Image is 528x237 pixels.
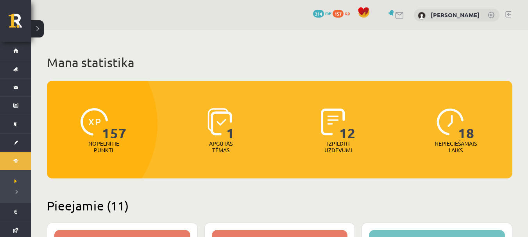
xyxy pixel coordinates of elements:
[102,108,127,140] span: 157
[81,108,108,135] img: icon-xp-0682a9bc20223a9ccc6f5883a126b849a74cddfe5390d2b41b4391c66f2066e7.svg
[206,140,236,153] p: Apgūtās tēmas
[208,108,232,135] img: icon-learned-topics-4a711ccc23c960034f471b6e78daf4a3bad4a20eaf4de84257b87e66633f6470.svg
[47,198,512,213] h2: Pieejamie (11)
[431,11,480,19] a: [PERSON_NAME]
[345,10,350,16] span: xp
[333,10,354,16] a: 157 xp
[333,10,344,18] span: 157
[47,55,512,70] h1: Mana statistika
[313,10,331,16] a: 314 mP
[226,108,234,140] span: 1
[88,140,119,153] p: Nopelnītie punkti
[321,108,345,135] img: icon-completed-tasks-ad58ae20a441b2904462921112bc710f1caf180af7a3daa7317a5a94f2d26646.svg
[339,108,356,140] span: 12
[458,108,474,140] span: 18
[9,14,31,33] a: Rīgas 1. Tālmācības vidusskola
[435,140,477,153] p: Nepieciešamais laiks
[323,140,354,153] p: Izpildīti uzdevumi
[418,12,426,20] img: Tuong Khang Nguyen
[325,10,331,16] span: mP
[437,108,464,135] img: icon-clock-7be60019b62300814b6bd22b8e044499b485619524d84068768e800edab66f18.svg
[313,10,324,18] span: 314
